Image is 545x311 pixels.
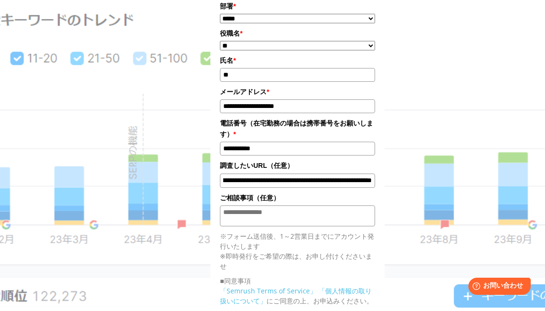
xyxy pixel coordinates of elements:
[220,1,375,11] label: 部署
[220,160,375,171] label: 調査したいURL（任意）
[220,286,317,295] a: 「Semrush Terms of Service」
[220,55,375,66] label: 氏名
[220,118,375,139] label: 電話番号（在宅勤務の場合は携帯番号をお願いします）
[220,87,375,97] label: メールアドレス
[220,231,375,271] p: ※フォーム送信後、1～2営業日までにアカウント発行いたします ※即時発行をご希望の際は、お申し付けくださいませ
[220,28,375,39] label: 役職名
[220,276,375,286] p: ■同意事項
[460,274,535,301] iframe: Help widget launcher
[220,286,375,306] p: にご同意の上、お申込みください。
[220,193,375,203] label: ご相談事項（任意）
[220,286,372,305] a: 「個人情報の取り扱いについて」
